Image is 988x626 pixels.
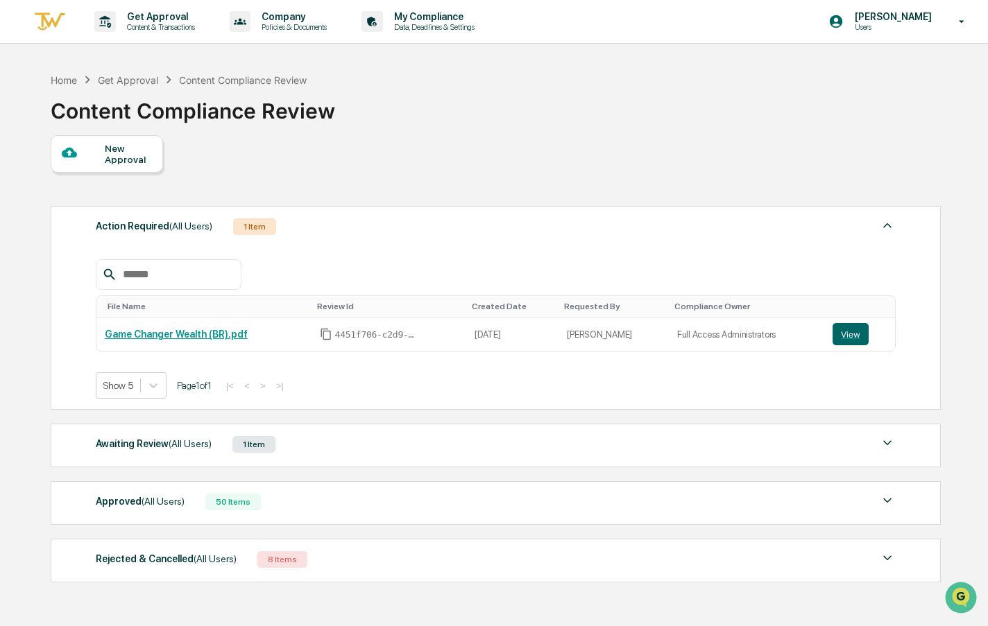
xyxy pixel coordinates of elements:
[250,22,334,32] p: Policies & Documents
[944,580,981,618] iframe: Open customer support
[105,329,248,340] a: Game Changer Wealth (BR).pdf
[96,492,185,510] div: Approved
[95,169,178,194] a: 🗄️Attestations
[233,218,276,235] div: 1 Item
[240,380,254,392] button: <
[177,380,212,391] span: Page 1 of 1
[96,435,212,453] div: Awaiting Review
[194,553,237,564] span: (All Users)
[564,302,663,311] div: Toggle SortBy
[256,380,270,392] button: >
[383,22,482,32] p: Data, Deadlines & Settings
[96,217,212,235] div: Action Required
[844,11,939,22] p: [PERSON_NAME]
[116,11,202,22] p: Get Approval
[179,74,307,86] div: Content Compliance Review
[98,234,168,245] a: Powered byPylon
[96,550,237,568] div: Rejected & Cancelled
[116,22,202,32] p: Content & Transactions
[466,318,559,351] td: [DATE]
[833,323,869,345] button: View
[33,10,67,33] img: logo
[835,302,889,311] div: Toggle SortBy
[8,195,93,220] a: 🔎Data Lookup
[51,87,335,123] div: Content Compliance Review
[250,11,334,22] p: Company
[47,106,228,120] div: Start new chat
[8,169,95,194] a: 🖐️Preclearance
[14,202,25,214] div: 🔎
[28,201,87,215] span: Data Lookup
[879,435,896,451] img: caret
[383,11,482,22] p: My Compliance
[51,74,77,86] div: Home
[669,318,824,351] td: Full Access Administrators
[138,235,168,245] span: Pylon
[472,302,553,311] div: Toggle SortBy
[108,302,306,311] div: Toggle SortBy
[14,29,253,51] p: How can we help?
[114,175,172,189] span: Attestations
[205,494,261,510] div: 50 Items
[14,106,39,131] img: 1746055101610-c473b297-6a78-478c-a979-82029cc54cd1
[844,22,939,32] p: Users
[833,323,887,345] a: View
[101,176,112,187] div: 🗄️
[105,143,151,165] div: New Approval
[222,380,238,392] button: |<
[879,492,896,509] img: caret
[674,302,819,311] div: Toggle SortBy
[98,74,158,86] div: Get Approval
[169,220,212,232] span: (All Users)
[320,328,332,340] span: Copy Id
[28,175,90,189] span: Preclearance
[335,329,418,340] span: 4451f706-c2d9-45a3-942b-fe2e7bf6efaa
[169,438,212,449] span: (All Users)
[47,120,176,131] div: We're available if you need us!
[257,551,307,568] div: 8 Items
[879,217,896,234] img: caret
[236,110,253,127] button: Start new chat
[559,318,668,351] td: [PERSON_NAME]
[232,436,275,453] div: 1 Item
[272,380,288,392] button: >|
[317,302,461,311] div: Toggle SortBy
[142,496,185,507] span: (All Users)
[879,550,896,566] img: caret
[14,176,25,187] div: 🖐️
